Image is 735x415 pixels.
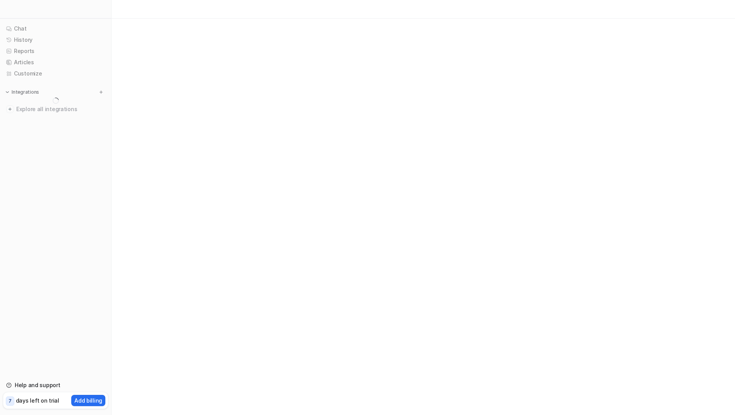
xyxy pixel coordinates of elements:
p: Integrations [12,89,39,95]
a: Reports [3,46,108,57]
a: Customize [3,68,108,79]
img: expand menu [5,89,10,95]
p: days left on trial [16,396,59,405]
img: explore all integrations [6,105,14,113]
button: Integrations [3,88,41,96]
img: menu_add.svg [98,89,104,95]
button: Add billing [71,395,105,406]
p: Add billing [74,396,102,405]
p: 7 [9,398,12,405]
a: Chat [3,23,108,34]
a: Explore all integrations [3,104,108,115]
a: Help and support [3,380,108,391]
span: Explore all integrations [16,103,105,115]
a: History [3,34,108,45]
a: Articles [3,57,108,68]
